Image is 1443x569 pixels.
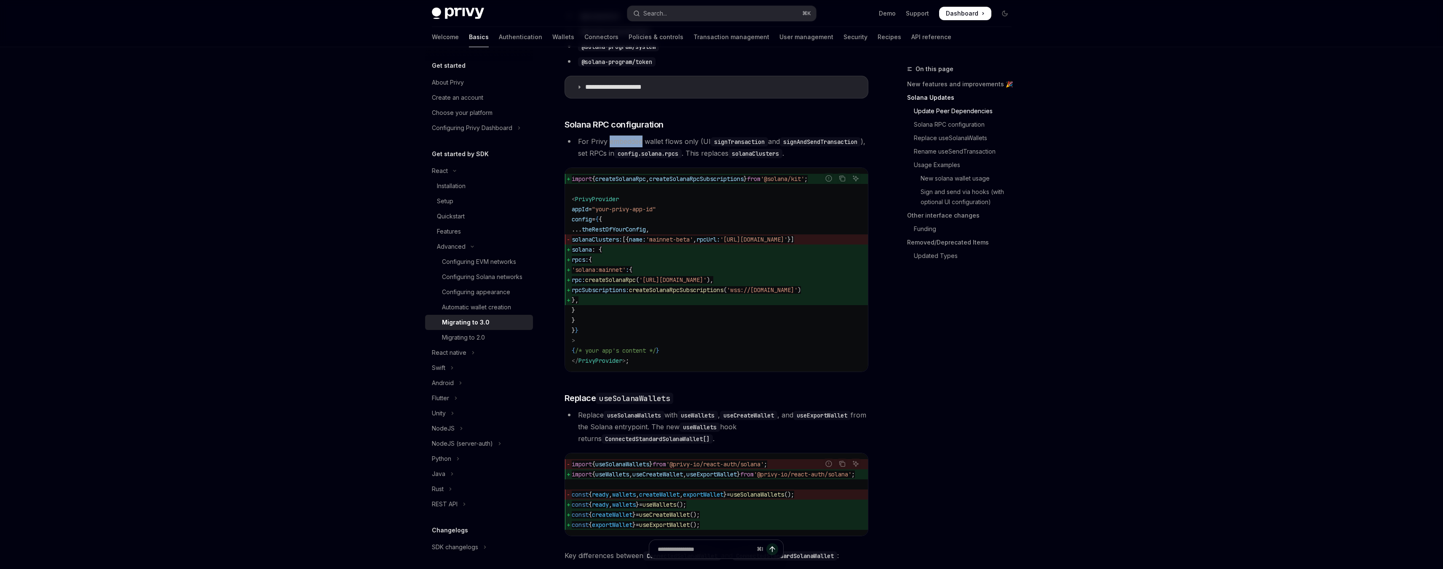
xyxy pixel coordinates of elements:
span: { [589,256,592,263]
span: exportWallet [592,521,632,529]
span: } [572,327,575,334]
span: useSolanaWallets [730,491,784,498]
button: Toggle NodeJS section [425,421,533,436]
li: Replace with , , and from the Solana entrypoint. The new hook returns . [565,409,868,444]
span: }] [787,236,794,243]
span: solanaClusters: [572,236,622,243]
span: const [572,521,589,529]
code: useWallets [680,423,720,432]
a: Sign and send via hooks (with optional UI configuration) [907,185,1018,209]
div: Configuring Privy Dashboard [432,123,512,133]
span: = [589,205,592,213]
div: SDK changelogs [432,542,478,552]
h5: Changelogs [432,525,468,535]
span: PrivyProvider [575,195,619,203]
span: = [639,501,643,508]
button: Copy the contents from the code block [837,173,848,184]
a: Connectors [584,27,618,47]
span: , [609,491,612,498]
a: Demo [879,9,896,18]
span: }, [572,296,578,304]
span: : [626,266,629,274]
div: React native [432,348,466,358]
div: Migrating to 3.0 [442,317,490,327]
span: } [632,521,636,529]
a: New features and improvements 🎉 [907,77,1018,91]
span: = [727,491,730,498]
span: '@privy-io/react-auth/solana' [754,471,851,478]
span: { [599,215,602,223]
a: Solana Updates [907,91,1018,104]
button: Toggle dark mode [998,7,1012,20]
span: Replace [565,392,674,404]
span: wallets [612,491,636,498]
span: theRestOfYourConfig [582,226,646,233]
span: ⌘ K [802,10,811,17]
span: import [572,471,592,478]
span: ready [592,501,609,508]
a: Support [906,9,929,18]
a: Configuring EVM networks [425,254,533,269]
span: name: [629,236,646,243]
div: About Privy [432,77,464,88]
span: from [653,460,666,468]
span: { [589,491,592,498]
button: Toggle React native section [425,345,533,360]
span: rpcs: [572,256,589,263]
a: Policies & controls [629,27,683,47]
div: Advanced [437,242,466,252]
span: { [592,460,595,468]
button: Send message [766,543,778,555]
span: ... [572,226,582,233]
span: '[URL][DOMAIN_NAME]' [720,236,787,243]
span: } [656,347,659,354]
span: '@privy-io/react-auth/solana' [666,460,764,468]
span: (); [676,501,686,508]
span: solana [572,246,592,253]
span: , [683,471,686,478]
button: Open search [627,6,816,21]
code: @solana-program/token [578,57,656,66]
span: 'mainnet-beta' [646,236,693,243]
span: const [572,491,589,498]
div: Create an account [432,93,483,103]
span: rpcUrl: [696,236,720,243]
span: </ [572,357,578,364]
a: Basics [469,27,489,47]
span: ( [636,276,639,284]
a: API reference [911,27,951,47]
div: Flutter [432,393,449,403]
a: About Privy [425,75,533,90]
div: Rust [432,484,444,494]
span: { [589,521,592,529]
a: Configuring appearance [425,284,533,300]
span: < [572,195,575,203]
a: Other interface changes [907,209,1018,222]
span: { [592,175,595,183]
button: Toggle REST API section [425,497,533,512]
div: Choose your platform [432,108,493,118]
button: Toggle NodeJS (server-auth) section [425,436,533,451]
button: Toggle Configuring Privy Dashboard section [425,120,533,136]
button: Toggle Swift section [425,360,533,375]
code: signAndSendTransaction [780,137,861,146]
span: useCreateWallet [632,471,683,478]
span: "your-privy-app-id" [592,205,656,213]
a: Solana RPC configuration [907,118,1018,131]
a: Transaction management [693,27,769,47]
span: [{ [622,236,629,243]
code: ConnectedStandardSolanaWallet[] [602,434,713,444]
code: useExportWallet [793,411,851,420]
span: } [572,316,575,324]
span: createSolanaRpcSubscriptions [629,286,723,294]
span: createSolanaRpc [595,175,646,183]
span: ; [804,175,808,183]
span: , [693,236,696,243]
a: Updated Types [907,249,1018,263]
button: Ask AI [850,173,861,184]
span: ; [764,460,767,468]
a: Funding [907,222,1018,236]
span: } [723,491,727,498]
a: Migrating to 3.0 [425,315,533,330]
span: { [629,266,632,274]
